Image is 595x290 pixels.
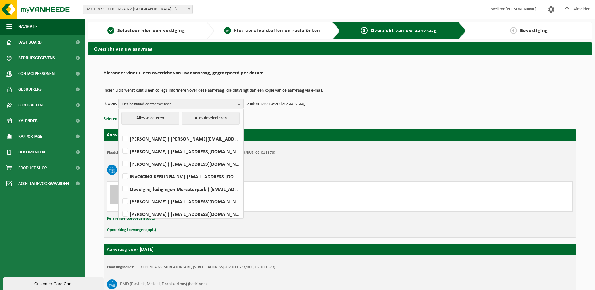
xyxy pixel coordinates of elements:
strong: Plaatsingsadres: [107,151,134,155]
span: 2 [224,27,231,34]
button: Alles selecteren [121,112,179,125]
span: Bevestiging [520,28,548,33]
span: Product Shop [18,160,47,176]
label: Opvolging ledigingen Mercatorpark ( [EMAIL_ADDRESS][DOMAIN_NAME] ) [121,184,240,194]
span: Contracten [18,97,43,113]
span: Kies uw afvalstoffen en recipiënten [234,28,320,33]
strong: Aanvraag voor [DATE] [107,247,154,252]
strong: [PERSON_NAME] [505,7,537,12]
span: Overzicht van uw aanvraag [371,28,437,33]
div: Aantal: 1 [135,203,365,208]
span: 1 [107,27,114,34]
a: 1Selecteer hier een vestiging [91,27,201,35]
span: Selecteer hier een vestiging [117,28,185,33]
label: [PERSON_NAME] ( [EMAIL_ADDRESS][DOMAIN_NAME] ) [121,147,240,156]
td: KERLINGA NV-MERCATORPARK, [STREET_ADDRESS] (02-011673/BUS, 02-011673) [141,265,275,270]
span: Contactpersonen [18,66,55,82]
span: Kalender [18,113,38,129]
span: Gebruikers [18,82,42,97]
button: Referentie toevoegen (opt.) [107,215,155,223]
span: Documenten [18,144,45,160]
div: Ledigen [135,195,365,200]
span: Acceptatievoorwaarden [18,176,69,191]
span: Navigatie [18,19,38,35]
span: Rapportage [18,129,42,144]
button: Referentie toevoegen (opt.) [104,115,152,123]
button: Kies bestaand contactpersoon [118,99,244,109]
label: [PERSON_NAME] ( [PERSON_NAME][EMAIL_ADDRESS][DOMAIN_NAME] ) [121,134,240,143]
iframe: chat widget [3,276,105,290]
span: 3 [361,27,368,34]
label: INVOICING KERLINGA NV ( [EMAIL_ADDRESS][DOMAIN_NAME] ) [121,172,240,181]
span: Dashboard [18,35,42,50]
p: te informeren over deze aanvraag. [245,99,307,109]
span: 4 [510,27,517,34]
label: [PERSON_NAME] ( [EMAIL_ADDRESS][DOMAIN_NAME] ) [121,159,240,169]
h3: PMD (Plastiek, Metaal, Drankkartons) (bedrijven) [120,279,207,289]
button: Alles deselecteren [182,112,240,125]
span: Kies bestaand contactpersoon [122,99,235,109]
h2: Hieronder vindt u een overzicht van uw aanvraag, gegroepeerd per datum. [104,71,576,79]
label: [PERSON_NAME] ( [EMAIL_ADDRESS][DOMAIN_NAME] ) [121,209,240,219]
span: Bedrijfsgegevens [18,50,55,66]
p: Indien u dit wenst kunt u een collega informeren over deze aanvraag, die ontvangt dan een kopie v... [104,89,576,93]
label: [PERSON_NAME] ( [EMAIL_ADDRESS][DOMAIN_NAME] ) [121,197,240,206]
a: 2Kies uw afvalstoffen en recipiënten [217,27,327,35]
strong: Aanvraag voor [DATE] [107,132,154,137]
span: 02-011673 - KERLINGA NV-MERCATORPARK - WENDUINE [83,5,192,14]
p: Ik wens [104,99,117,109]
strong: Plaatsingsadres: [107,265,134,269]
h2: Overzicht van uw aanvraag [88,42,592,55]
button: Opmerking toevoegen (opt.) [107,226,156,234]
